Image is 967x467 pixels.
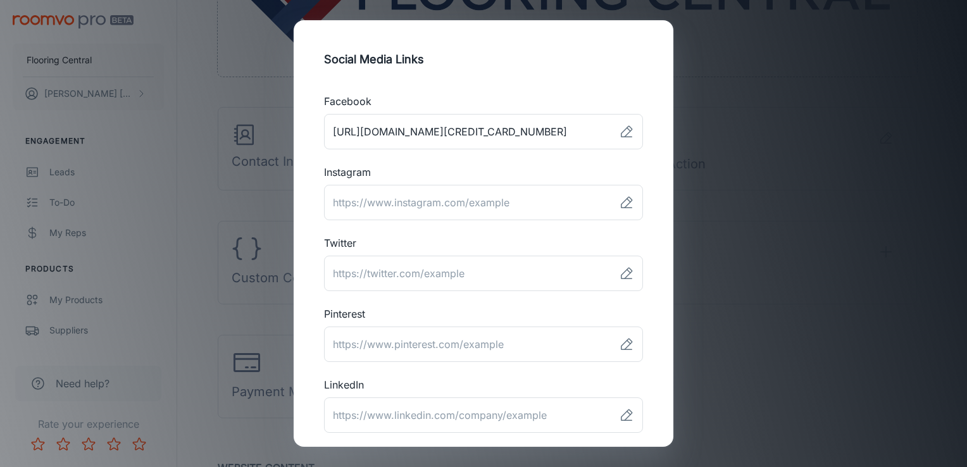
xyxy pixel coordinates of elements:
[324,114,614,149] input: https://www.facebook.com/example
[324,256,614,291] input: https://twitter.com/example
[324,235,643,251] p: Twitter
[324,377,643,392] p: LinkedIn
[324,306,643,321] p: Pinterest
[324,165,643,180] p: Instagram
[324,327,614,362] input: https://www.pinterest.com/example
[324,94,643,109] p: Facebook
[324,185,614,220] input: https://www.instagram.com/example
[324,397,614,433] input: https://www.linkedin.com/company/example
[309,35,658,84] h2: Social Media Links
